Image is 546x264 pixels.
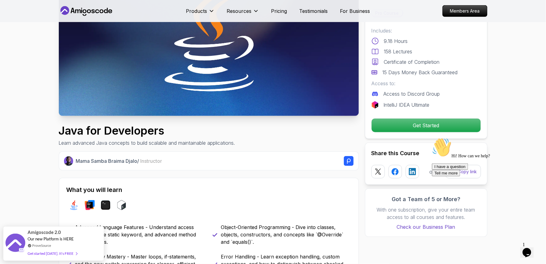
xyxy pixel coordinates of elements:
[28,229,61,236] span: Amigoscode 2.0
[32,243,51,248] a: ProveSource
[299,7,328,15] a: Testimonials
[2,28,39,35] button: I have a question
[59,139,235,147] p: Learn advanced Java concepts to build scalable and maintainable applications.
[371,195,481,204] h3: Got a Team of 5 or More?
[2,2,22,22] img: :wave:
[66,186,351,194] h2: What you will learn
[384,101,430,109] p: IntelliJ IDEA Ultimate
[442,5,488,17] a: Members Area
[371,80,481,87] p: Access to:
[430,135,540,236] iframe: chat widget
[227,7,259,20] button: Resources
[221,224,351,246] p: Object-Oriented Programming - Dive into classes, objects, constructors, and concepts like `@Overr...
[371,118,481,132] button: Get Started
[384,37,408,45] p: 9.18 Hours
[520,239,540,258] iframe: chat widget
[2,35,31,41] button: Tell me more
[384,48,412,55] p: 158 Lectures
[76,157,162,165] p: Mama Samba Braima Djalo /
[101,200,111,210] img: terminal logo
[384,90,440,98] p: Access to Discord Group
[371,223,481,231] a: Check our Business Plan
[64,156,73,166] img: Nelson Djalo
[6,234,25,254] img: provesource social proof notification image
[382,69,458,76] p: 15 Days Money Back Guaranteed
[340,7,370,15] a: For Business
[186,7,207,15] p: Products
[2,2,113,41] div: 👋Hi! How can we help?I have a questionTell me more
[59,124,235,137] h1: Java for Developers
[271,7,287,15] a: Pricing
[75,224,205,246] p: Advanced Language Features - Understand access modifiers, the static keyword, and advanced method...
[371,149,481,158] h2: Share this Course
[384,58,440,66] p: Certificate of Completion
[140,158,162,164] span: Instructor
[2,18,61,23] span: Hi! How can we help?
[371,27,481,34] p: Includes:
[227,7,252,15] p: Resources
[372,119,481,132] p: Get Started
[28,250,77,257] div: Get started [DATE]. It's FREE
[28,236,74,241] span: Our new Platform is HERE
[371,206,481,221] p: With one subscription, give your entire team access to all courses and features.
[85,200,95,210] img: intellij logo
[371,101,379,109] img: jetbrains logo
[117,200,126,210] img: bash logo
[443,6,487,17] p: Members Area
[186,7,215,20] button: Products
[69,200,79,210] img: java logo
